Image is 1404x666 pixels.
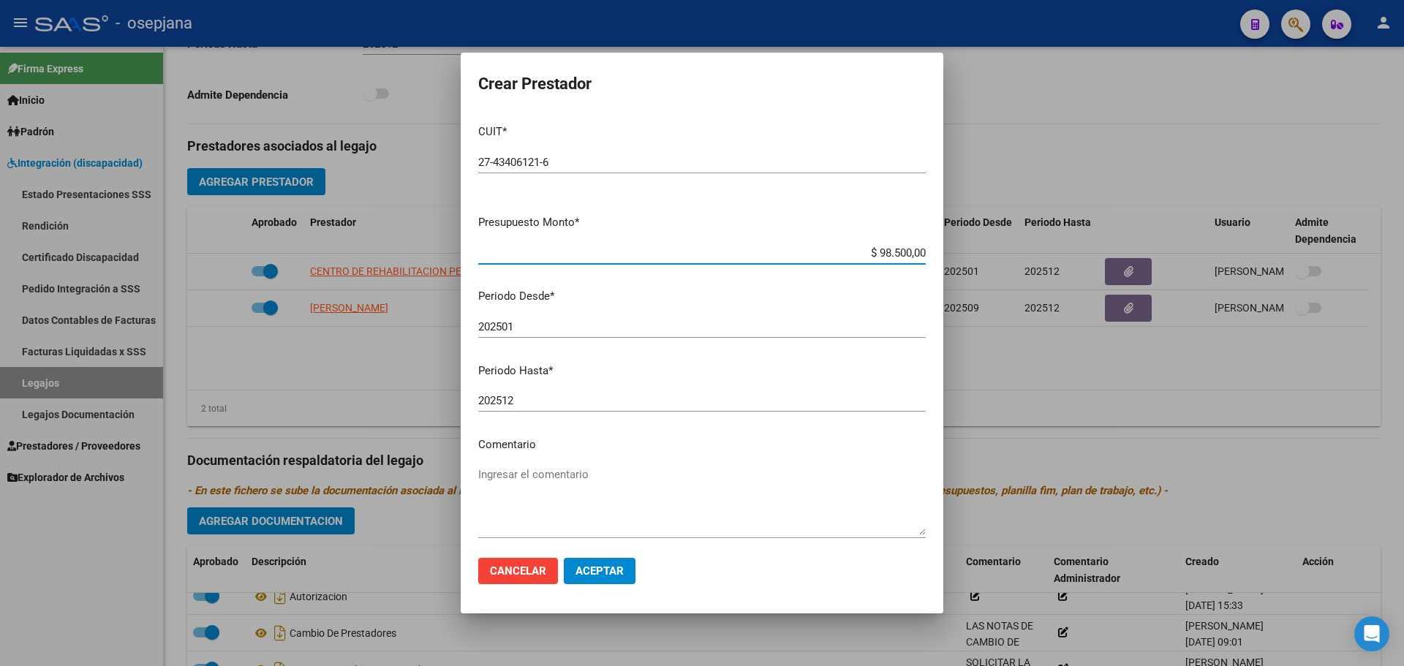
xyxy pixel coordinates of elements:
div: Open Intercom Messenger [1354,616,1389,651]
button: Aceptar [564,558,635,584]
span: Cancelar [490,564,546,578]
p: Periodo Desde [478,288,926,305]
p: Presupuesto Monto [478,214,926,231]
span: Aceptar [575,564,624,578]
p: Comentario [478,436,926,453]
p: CUIT [478,124,926,140]
h2: Crear Prestador [478,70,926,98]
button: Cancelar [478,558,558,584]
p: Periodo Hasta [478,363,926,379]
